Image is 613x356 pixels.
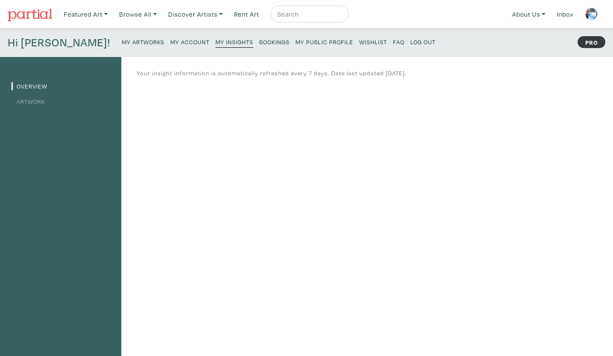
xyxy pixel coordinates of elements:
[170,36,209,47] a: My Account
[585,8,598,20] img: phpThumb.php
[259,36,289,47] a: Bookings
[8,36,110,49] h4: Hi [PERSON_NAME]!
[137,68,407,78] p: Your insight information is automatically refreshed every 7 days. Date last updated [DATE].
[115,6,160,23] a: Browse All
[60,6,112,23] a: Featured Art
[393,36,404,47] a: FAQ
[277,9,341,20] input: Search
[122,38,164,46] small: My Artworks
[11,82,47,90] a: Overview
[295,38,353,46] small: My Public Profile
[508,6,549,23] a: About Us
[122,36,164,47] a: My Artworks
[553,6,577,23] a: Inbox
[295,36,353,47] a: My Public Profile
[393,38,404,46] small: FAQ
[215,36,253,48] a: My Insights
[164,6,226,23] a: Discover Artists
[410,36,435,47] a: Log Out
[215,38,253,46] small: My Insights
[359,36,387,47] a: Wishlist
[410,38,435,46] small: Log Out
[359,38,387,46] small: Wishlist
[578,36,605,48] strong: PRO
[259,38,289,46] small: Bookings
[230,6,263,23] a: Rent Art
[170,38,209,46] small: My Account
[11,97,45,105] a: Artwork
